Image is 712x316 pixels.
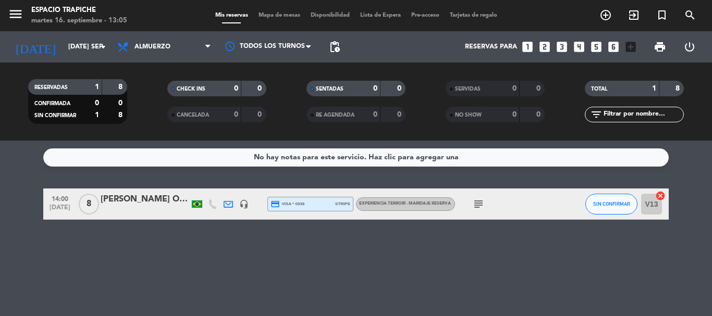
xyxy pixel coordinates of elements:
div: Espacio Trapiche [31,5,127,16]
strong: 0 [536,85,543,92]
i: looks_one [521,40,534,54]
span: CHECK INS [177,86,205,92]
span: [DATE] [47,204,73,216]
span: Mis reservas [210,12,253,18]
span: SIN CONFIRMAR [593,201,630,207]
i: menu [8,6,23,22]
strong: 8 [118,111,125,119]
i: arrow_drop_down [97,41,109,53]
span: 14:00 [47,192,73,204]
i: turned_in_not [656,9,668,21]
i: add_circle_outline [599,9,612,21]
span: Tarjetas de regalo [445,12,502,18]
i: [DATE] [8,35,63,58]
strong: 0 [257,111,264,118]
span: Pre-acceso [406,12,445,18]
span: SERVIDAS [455,86,481,92]
div: martes 16. septiembre - 13:05 [31,16,127,26]
strong: 0 [397,111,403,118]
i: cancel [655,191,666,201]
span: Lista de Espera [355,12,406,18]
i: looks_4 [572,40,586,54]
strong: 0 [234,85,238,92]
i: exit_to_app [628,9,640,21]
span: NO SHOW [455,112,482,118]
strong: 0 [118,99,125,107]
strong: 1 [95,83,99,91]
strong: 0 [95,99,99,107]
span: RESERVADAS [34,85,68,90]
i: power_settings_new [683,41,696,53]
span: SIN CONFIRMAR [34,113,76,118]
span: CONFIRMADA [34,101,70,106]
strong: 1 [95,111,99,119]
strong: 0 [512,111,517,118]
i: filter_list [590,108,603,121]
span: TOTAL [591,86,607,92]
strong: 8 [118,83,125,91]
strong: 0 [373,85,377,92]
i: search [684,9,696,21]
span: Mapa de mesas [253,12,305,18]
span: Reservas para [465,43,517,50]
span: visa * 0038 [271,199,304,209]
strong: 0 [536,111,543,118]
button: SIN CONFIRMAR [585,194,637,214]
strong: 0 [397,85,403,92]
strong: 1 [652,85,656,92]
div: LOG OUT [674,31,704,62]
span: RE AGENDADA [316,112,354,118]
i: looks_3 [555,40,569,54]
strong: 0 [373,111,377,118]
button: menu [8,6,23,26]
span: CANCELADA [177,112,209,118]
strong: 0 [234,111,238,118]
span: stripe [335,200,350,207]
i: headset_mic [239,199,249,209]
span: SENTADAS [316,86,343,92]
i: looks_two [538,40,551,54]
strong: 0 [257,85,264,92]
i: looks_5 [590,40,603,54]
span: Experiencia Terroir - Maridaje Reserva [359,201,451,206]
i: looks_6 [607,40,620,54]
strong: 0 [512,85,517,92]
i: add_box [624,40,637,54]
span: pending_actions [328,41,341,53]
input: Filtrar por nombre... [603,109,683,120]
i: credit_card [271,199,280,209]
strong: 8 [676,85,682,92]
div: [PERSON_NAME] Oss [PERSON_NAME] [101,193,189,206]
span: print [654,41,666,53]
div: No hay notas para este servicio. Haz clic para agregar una [254,151,459,163]
span: Almuerzo [134,43,170,50]
i: subject [472,198,485,210]
span: Disponibilidad [305,12,355,18]
span: 8 [79,194,99,214]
